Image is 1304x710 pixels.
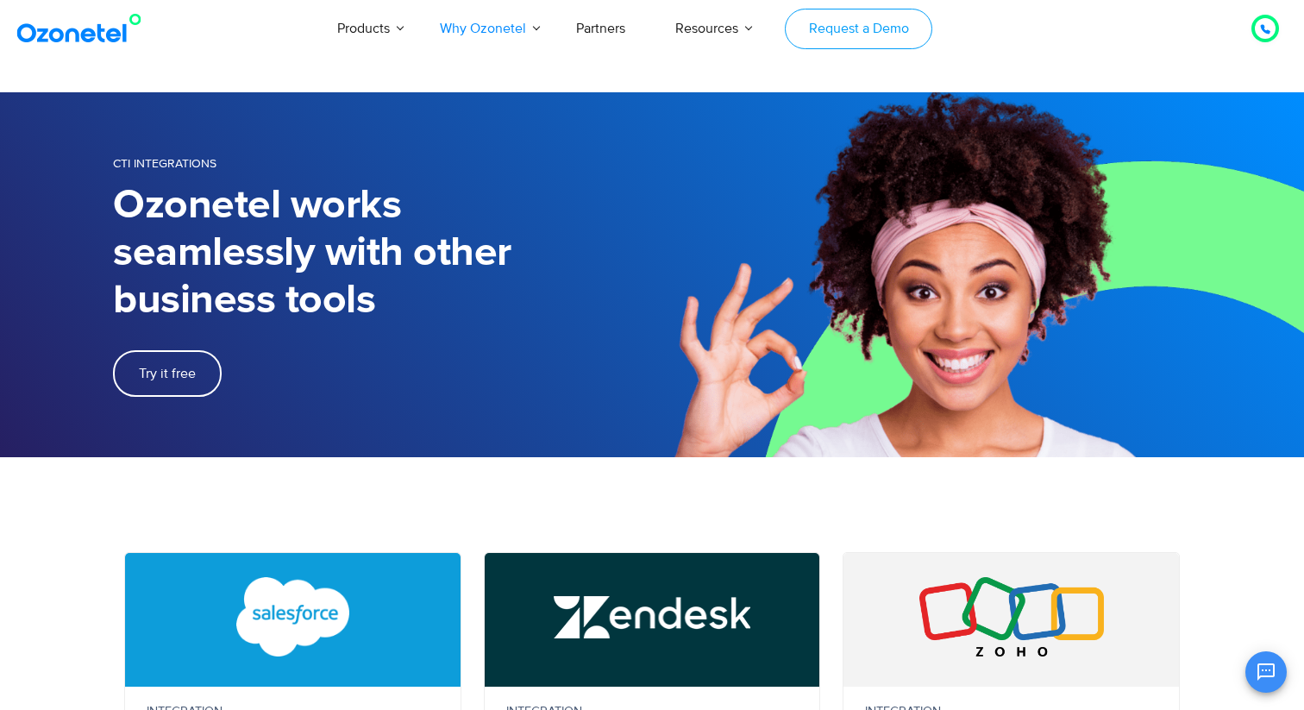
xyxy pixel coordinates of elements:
span: Try it free [139,367,196,380]
h1: Ozonetel works seamlessly with other business tools [113,182,652,324]
img: Zendesk Call Center Integration [554,577,751,657]
span: CTI Integrations [113,156,216,171]
a: Request a Demo [785,9,932,49]
a: Try it free [113,350,222,397]
img: Salesforce CTI Integration with Call Center Software [194,577,392,657]
button: Open chat [1245,651,1287,693]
